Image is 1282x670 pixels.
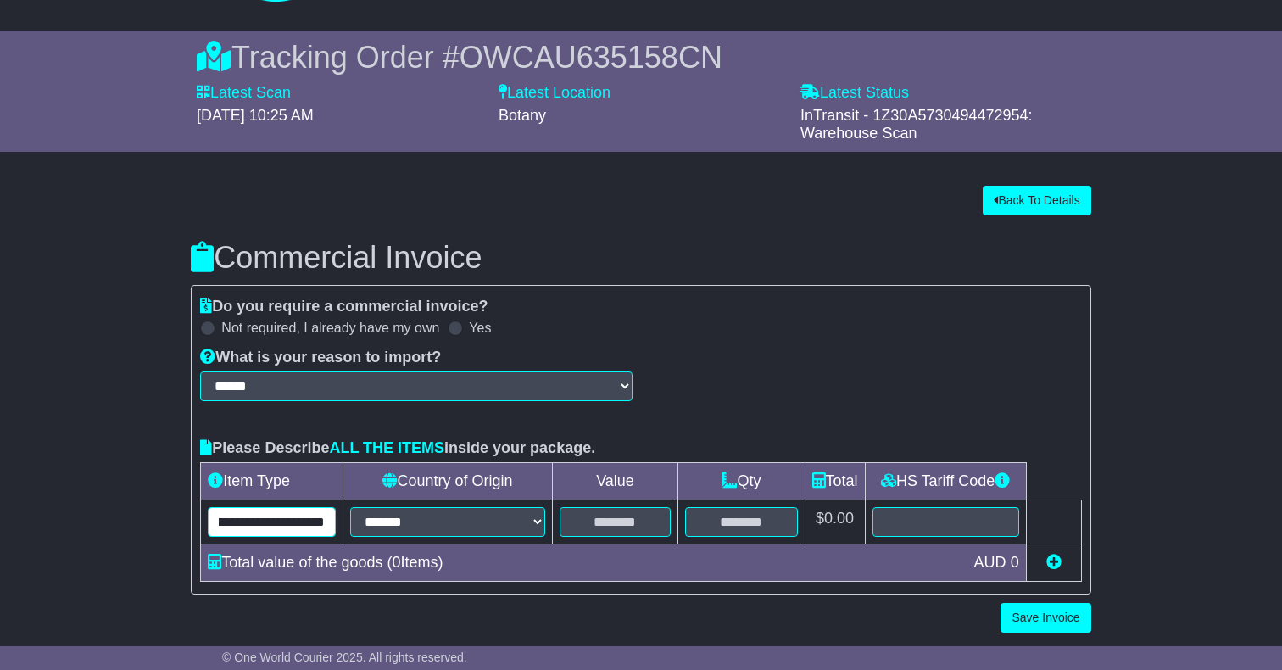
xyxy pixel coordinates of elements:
span: InTransit - 1Z30A5730494472954: Warehouse Scan [800,107,1033,142]
td: $ [805,500,865,544]
span: 0 [1011,554,1019,571]
label: Latest Scan [197,84,291,103]
td: Qty [678,462,805,500]
span: ALL THE ITEMS [329,439,444,456]
span: 0.00 [824,510,854,527]
span: Botany [499,107,546,124]
label: Latest Location [499,84,610,103]
button: Save Invoice [1001,603,1090,633]
span: 0 [392,554,400,571]
span: [DATE] 10:25 AM [197,107,314,124]
td: Item Type [201,462,343,500]
span: OWCAU635158CN [460,40,722,75]
label: Yes [469,320,491,336]
h3: Commercial Invoice [191,241,1090,275]
td: HS Tariff Code [865,462,1026,500]
span: © One World Courier 2025. All rights reserved. [222,650,467,664]
span: AUD [974,554,1006,571]
label: Not required, I already have my own [221,320,439,336]
label: What is your reason to import? [200,349,441,367]
label: Latest Status [800,84,909,103]
a: Add new item [1046,554,1062,571]
td: Total [805,462,865,500]
label: Do you require a commercial invoice? [200,298,488,316]
td: Value [552,462,678,500]
button: Back To Details [983,186,1090,215]
label: Please Describe inside your package. [200,439,595,458]
td: Country of Origin [343,462,552,500]
div: Total value of the goods ( Items) [199,551,965,574]
div: Tracking Order # [197,39,1085,75]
